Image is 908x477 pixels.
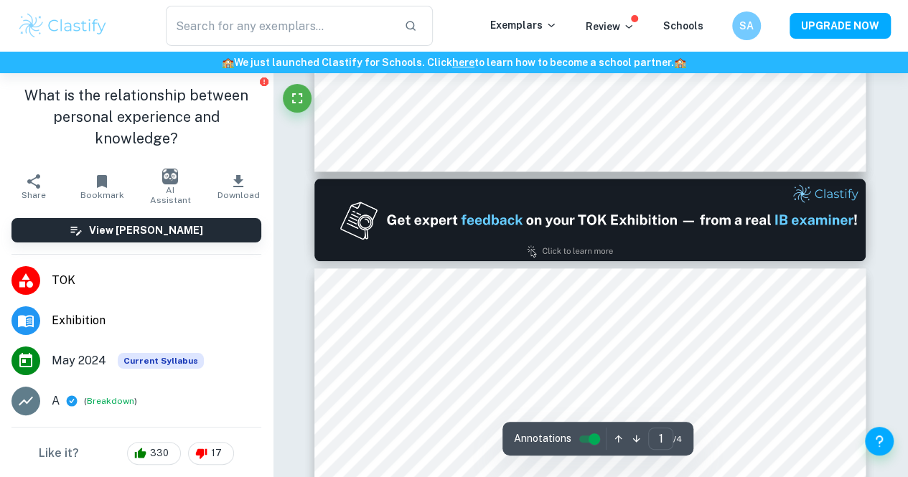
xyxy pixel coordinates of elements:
h6: View [PERSON_NAME] [89,222,203,238]
button: SA [732,11,761,40]
span: 330 [142,446,177,461]
span: 🏫 [674,57,686,68]
p: Exemplars [490,17,557,33]
span: Share [22,190,46,200]
button: Report issue [259,76,270,87]
span: Current Syllabus [118,353,204,369]
h6: Like it? [39,445,79,462]
p: A [52,392,60,410]
span: ( ) [84,395,137,408]
button: View [PERSON_NAME] [11,218,261,242]
a: Schools [663,20,703,32]
img: Ad [314,179,866,261]
span: May 2024 [52,352,106,369]
div: 330 [127,442,181,465]
span: 🏫 [222,57,234,68]
span: Exhibition [52,312,261,329]
span: Download [217,190,260,200]
span: / 4 [673,433,682,445]
h6: We just launched Clastify for Schools. Click to learn how to become a school partner. [3,55,905,70]
img: Clastify logo [17,11,108,40]
button: Bookmark [68,166,136,207]
h6: SA [739,18,755,34]
button: UPGRADE NOW [790,13,891,39]
button: AI Assistant [136,166,205,207]
button: Download [205,166,273,207]
div: 17 [188,442,234,465]
span: Annotations [514,431,571,446]
span: AI Assistant [145,185,196,205]
div: This exemplar is based on the current syllabus. Feel free to refer to it for inspiration/ideas wh... [118,353,204,369]
button: Help and Feedback [865,427,894,455]
span: Bookmark [80,190,124,200]
span: TOK [52,272,261,289]
p: Review [586,19,635,34]
input: Search for any exemplars... [166,6,393,46]
button: Fullscreen [283,84,312,113]
span: 17 [203,446,230,461]
a: here [452,57,474,68]
img: AI Assistant [162,169,178,184]
h1: What is the relationship between personal experience and knowledge? [11,85,261,149]
button: Breakdown [87,395,134,407]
